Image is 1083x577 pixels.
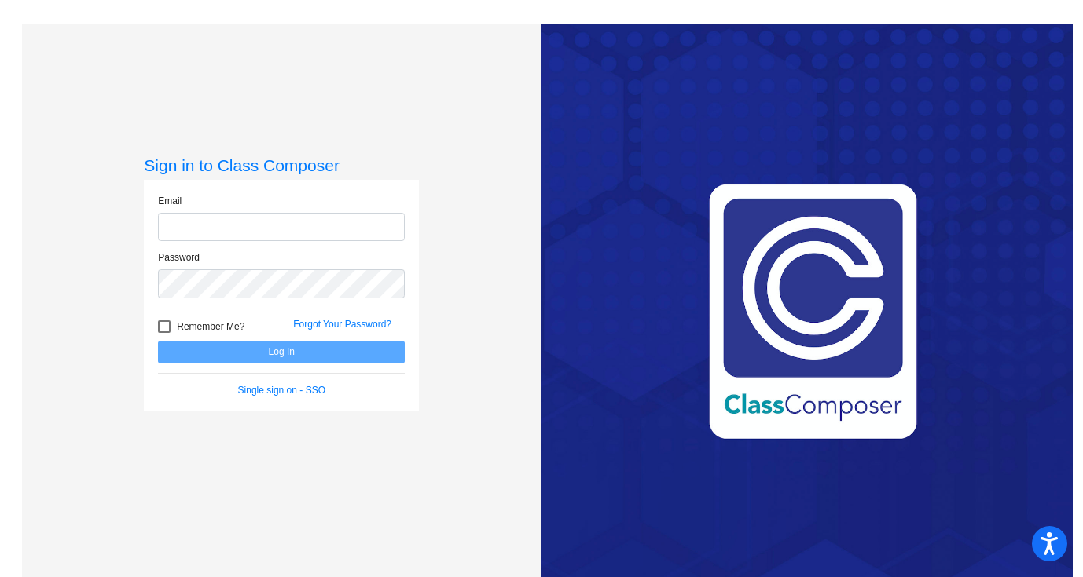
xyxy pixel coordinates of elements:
label: Email [158,194,182,208]
label: Password [158,250,200,265]
span: Remember Me? [177,317,244,336]
h3: Sign in to Class Composer [144,155,419,175]
a: Single sign on - SSO [238,385,325,396]
a: Forgot Your Password? [293,319,391,330]
button: Log In [158,341,405,363]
